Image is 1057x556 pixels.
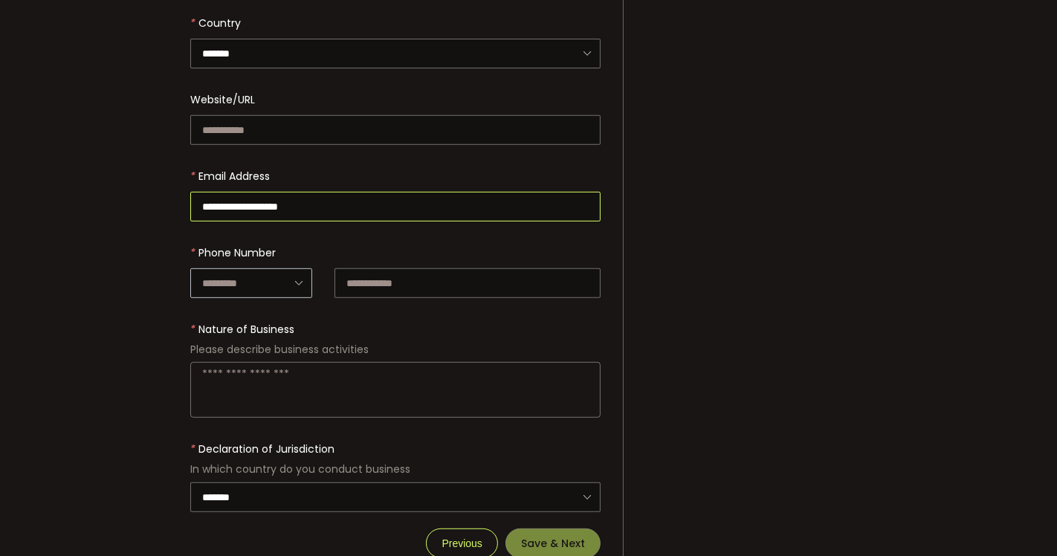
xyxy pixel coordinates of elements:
div: 聊天小工具 [983,485,1057,556]
iframe: Chat Widget [983,485,1057,556]
span: Save & Next [521,538,585,549]
span: Previous [442,537,482,549]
